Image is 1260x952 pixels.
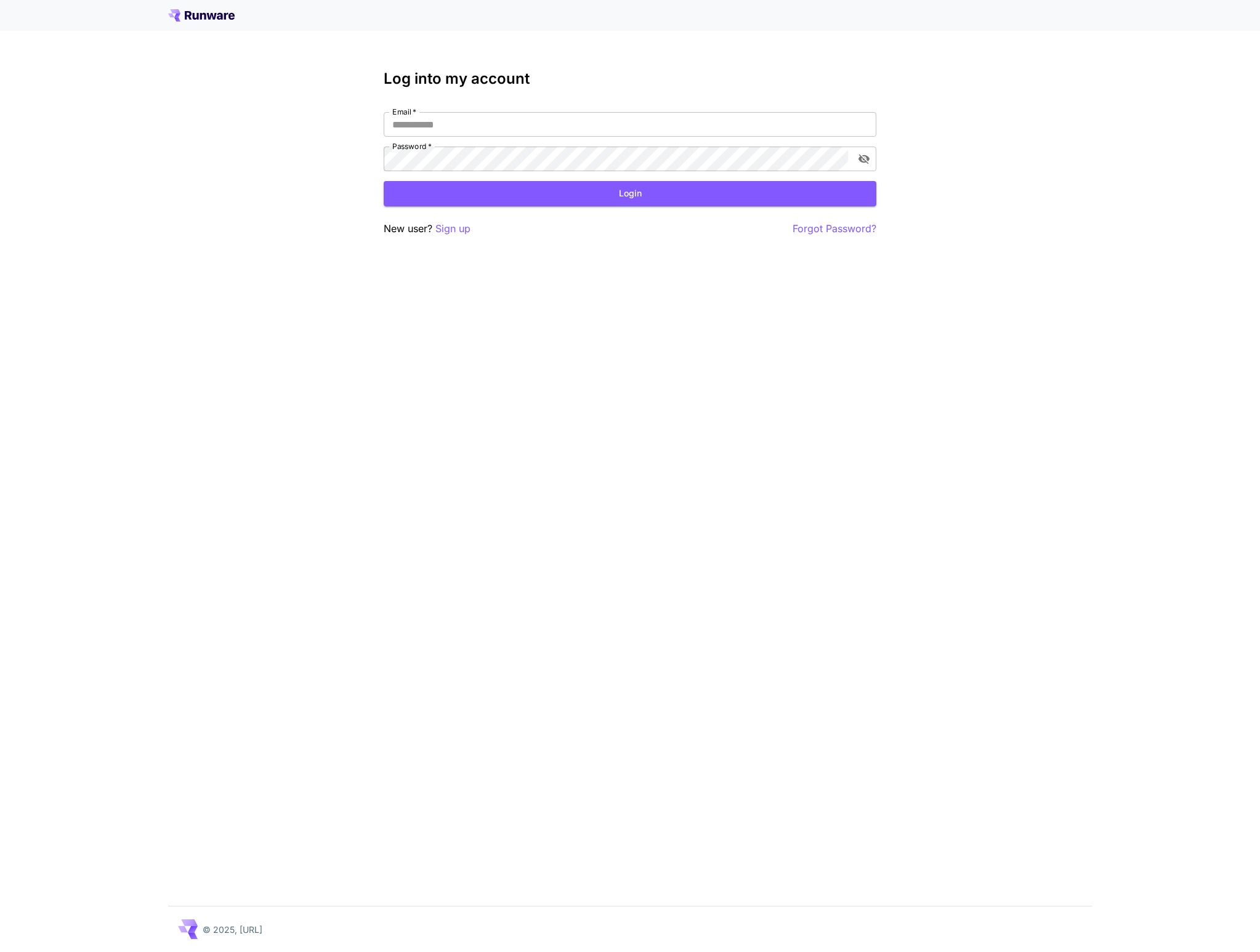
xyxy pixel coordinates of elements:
[203,923,262,936] p: © 2025, [URL]
[392,107,416,117] label: Email
[853,148,875,170] button: toggle password visibility
[793,221,876,236] button: Forgot Password?
[384,181,876,206] button: Login
[392,141,432,151] label: Password
[435,221,470,236] button: Sign up
[384,221,470,236] p: New user?
[384,70,876,87] h3: Log into my account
